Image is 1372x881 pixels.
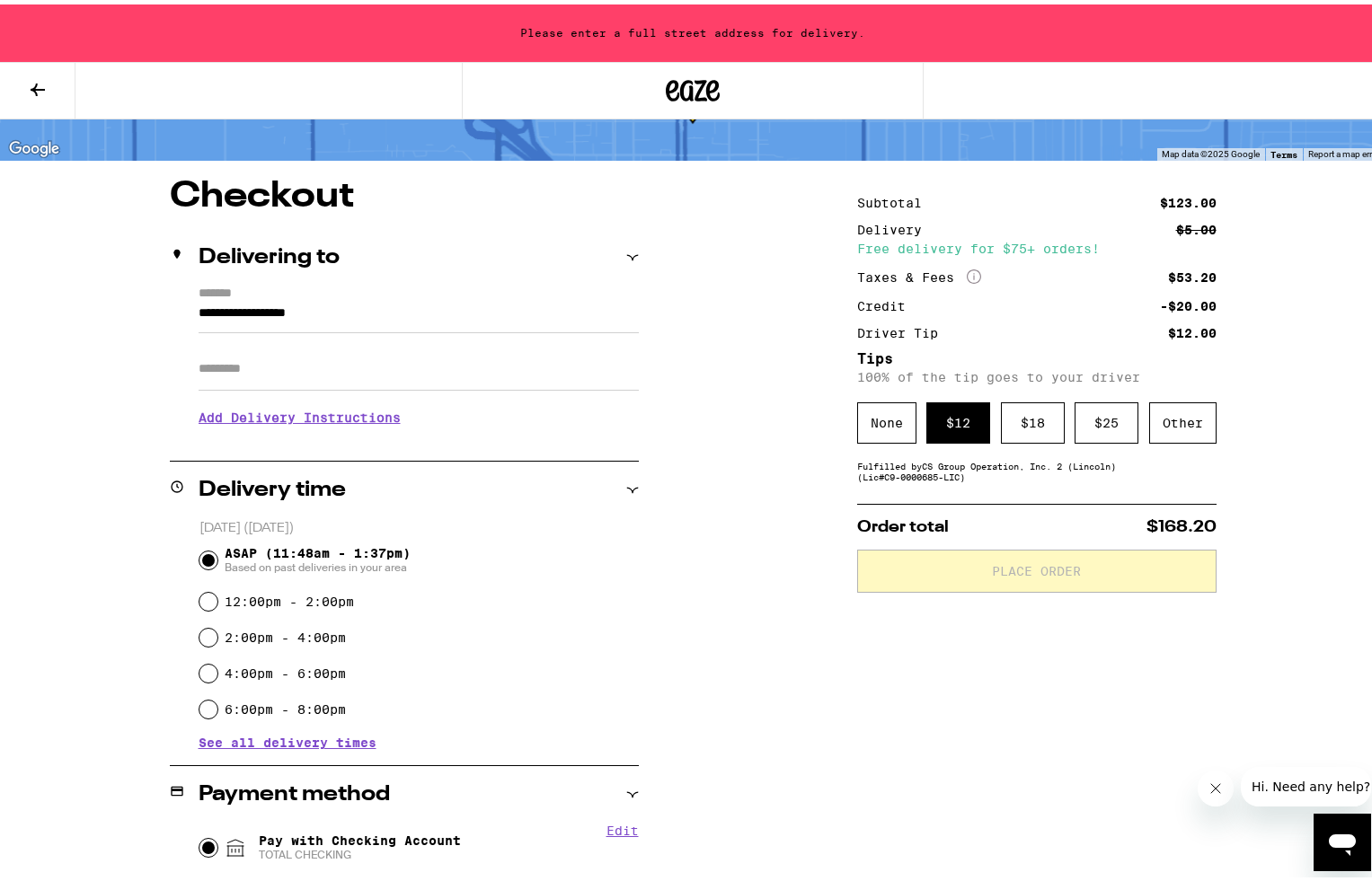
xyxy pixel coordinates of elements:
h1: Checkout [170,174,639,210]
iframe: Button to launch messaging window [1314,809,1371,867]
label: 2:00pm - 4:00pm [225,626,346,640]
div: None [857,398,916,439]
h2: Delivery time [199,475,346,497]
label: 6:00pm - 8:00pm [225,698,346,712]
div: Driver Tip [857,322,951,335]
div: Other [1149,398,1217,439]
div: $ 25 [1075,398,1138,439]
button: Edit [606,819,639,833]
span: Order total [857,515,949,531]
div: $12.00 [1168,322,1217,335]
div: Credit [857,295,918,308]
a: Open this area in Google Maps (opens a new window) [4,133,64,156]
h2: Payment method [199,780,390,801]
h3: Add Delivery Instructions [199,392,639,434]
div: Free delivery for $75+ orders! [857,238,1217,251]
iframe: Close message [1198,766,1234,802]
div: $5.00 [1176,219,1217,232]
div: Taxes & Fees [857,265,981,281]
button: See all delivery times [199,732,376,744]
span: Based on past deliveries in your area [225,556,411,570]
div: $53.20 [1168,267,1217,279]
span: ASAP (11:48am - 1:37pm) [225,542,411,570]
div: $123.00 [1160,192,1217,205]
label: 4:00pm - 6:00pm [225,662,346,676]
h2: Delivering to [199,242,340,264]
div: $ 12 [926,398,990,439]
span: $168.20 [1146,515,1217,531]
h5: Tips [857,348,1217,362]
iframe: Message from company [1241,762,1371,802]
button: Place Order [857,545,1217,588]
span: Map data ©2025 Google [1162,145,1260,154]
span: Place Order [992,560,1081,573]
div: -$20.00 [1160,295,1217,308]
p: We'll contact you at [PHONE_NUMBER] when we arrive [199,434,639,448]
div: Fulfilled by CS Group Operation, Inc. 2 (Lincoln) (Lic# C9-0000685-LIC ) [857,456,1217,478]
div: Delivery [857,219,934,232]
p: [DATE] ([DATE]) [199,515,639,533]
div: $ 18 [1001,398,1065,439]
a: Terms [1270,145,1297,155]
img: Google [4,133,64,156]
span: Pay with Checking Account [259,829,461,858]
label: 12:00pm - 2:00pm [225,590,354,604]
p: 100% of the tip goes to your driver [857,366,1217,380]
div: Subtotal [857,192,934,205]
span: TOTAL CHECKING [259,843,461,858]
